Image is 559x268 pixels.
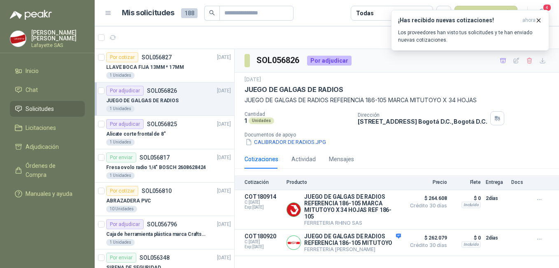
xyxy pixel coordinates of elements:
[10,186,85,202] a: Manuales y ayuda
[522,17,536,24] span: ahora
[95,183,234,216] a: Por cotizarSOL056810[DATE] ABRAZADERA PVC10 Unidades
[31,43,85,48] p: Lafayette SAS
[256,54,300,67] h3: SOL056826
[245,96,549,105] p: JUEGO DE GALGAS DE RADIOS REFERENCIA 186-105 MARCA MITUTOYO X 34 HOJAS
[291,155,316,164] div: Actividad
[209,10,215,16] span: search
[10,10,52,20] img: Logo peakr
[106,186,138,196] div: Por cotizar
[106,206,137,212] div: 10 Unidades
[10,63,85,79] a: Inicio
[304,193,401,220] p: JUEGO DE GALGAS DE RADIOS REFERENCIA 186-105 MARCA MITUTOYO X 34 HOJAS REF 186-105
[10,82,85,98] a: Chat
[217,120,231,128] p: [DATE]
[304,220,401,226] p: FERRETERIA RHINO SAS
[452,179,481,185] p: Flete
[406,243,447,248] span: Crédito 30 días
[181,8,198,18] span: 188
[249,118,274,124] div: Unidades
[106,106,135,112] div: 1 Unidades
[10,158,85,183] a: Órdenes de Compra
[10,139,85,155] a: Adjudicación
[406,203,447,208] span: Crédito 30 días
[95,216,234,249] a: Por adjudicarSOL056796[DATE] Caja de herramienta plástica marca Craftsman de 26 pulgadas color ro...
[245,193,282,200] p: COT180914
[406,193,447,203] span: $ 264.608
[245,244,282,249] span: Exp: [DATE]
[106,239,135,246] div: 1 Unidades
[106,153,136,162] div: Por enviar
[245,179,282,185] p: Cotización
[106,97,179,105] p: JUEGO DE GALGAS DE RADIOS
[122,7,175,19] h1: Mis solicitudes
[245,132,556,138] p: Documentos de apoyo
[217,87,231,95] p: [DATE]
[106,197,151,205] p: ABRAZADERA PVC
[217,254,231,262] p: [DATE]
[217,221,231,228] p: [DATE]
[147,221,177,227] p: SOL056796
[454,6,517,21] button: Nueva solicitud
[245,111,351,117] p: Cantidad
[217,54,231,61] p: [DATE]
[391,10,549,51] button: ¡Has recibido nuevas cotizaciones!ahora Los proveedores han visto tus solicitudes y te han enviad...
[358,112,487,118] p: Dirección
[95,49,234,82] a: Por cotizarSOL056827[DATE] LLAVE BOCA FIJA 13MM * 17MM1 Unidades
[106,72,135,79] div: 1 Unidades
[10,31,26,47] img: Company Logo
[245,138,327,146] button: CALIBRADOR DE RADIOS.JPG
[245,76,261,84] p: [DATE]
[106,230,209,238] p: Caja de herramienta plástica marca Craftsman de 26 pulgadas color rojo y nego
[486,179,506,185] p: Entrega
[106,52,138,62] div: Por cotizar
[245,205,282,210] span: Exp: [DATE]
[245,240,282,244] span: C: [DATE]
[106,219,144,229] div: Por adjudicar
[140,255,170,261] p: SOL056348
[106,119,144,129] div: Por adjudicar
[398,17,519,24] h3: ¡Has recibido nuevas cotizaciones!
[245,155,278,164] div: Cotizaciones
[486,193,506,203] p: 2 días
[26,142,59,151] span: Adjudicación
[31,30,85,41] p: [PERSON_NAME] [PERSON_NAME]
[356,9,373,18] div: Todas
[106,130,166,138] p: Alicate corte frontal de 8"
[304,233,401,246] p: JUEGO DE GALGAS DE RADIOS REFERENCIA 186-105 MITUTOYO
[511,179,528,185] p: Docs
[147,121,177,127] p: SOL056825
[26,104,54,113] span: Solicitudes
[10,101,85,117] a: Solicitudes
[245,85,343,94] p: JUEGO DE GALGAS DE RADIOS
[95,116,234,149] a: Por adjudicarSOL056825[DATE] Alicate corte frontal de 8"1 Unidades
[486,233,506,243] p: 2 días
[147,88,177,94] p: SOL056826
[106,139,135,146] div: 1 Unidades
[406,179,447,185] p: Precio
[461,202,481,208] div: Incluido
[245,233,282,240] p: COT180920
[106,86,144,96] div: Por adjudicar
[398,29,542,44] p: Los proveedores han visto tus solicitudes y te han enviado nuevas cotizaciones.
[217,187,231,195] p: [DATE]
[106,253,136,263] div: Por enviar
[245,117,247,124] p: 1
[26,161,77,179] span: Órdenes de Compra
[142,54,172,60] p: SOL056827
[452,193,481,203] p: $ 0
[287,236,300,249] img: Company Logo
[106,172,135,179] div: 1 Unidades
[245,200,282,205] span: C: [DATE]
[286,179,401,185] p: Producto
[287,203,300,216] img: Company Logo
[304,246,401,252] p: FERRETERIA [PERSON_NAME]
[26,189,72,198] span: Manuales y ayuda
[406,233,447,243] span: $ 262.079
[307,56,352,66] div: Por adjudicar
[106,63,184,71] p: LLAVE BOCA FIJA 13MM * 17MM
[140,155,170,160] p: SOL056817
[26,123,56,132] span: Licitaciones
[142,188,172,194] p: SOL056810
[26,85,38,94] span: Chat
[217,154,231,162] p: [DATE]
